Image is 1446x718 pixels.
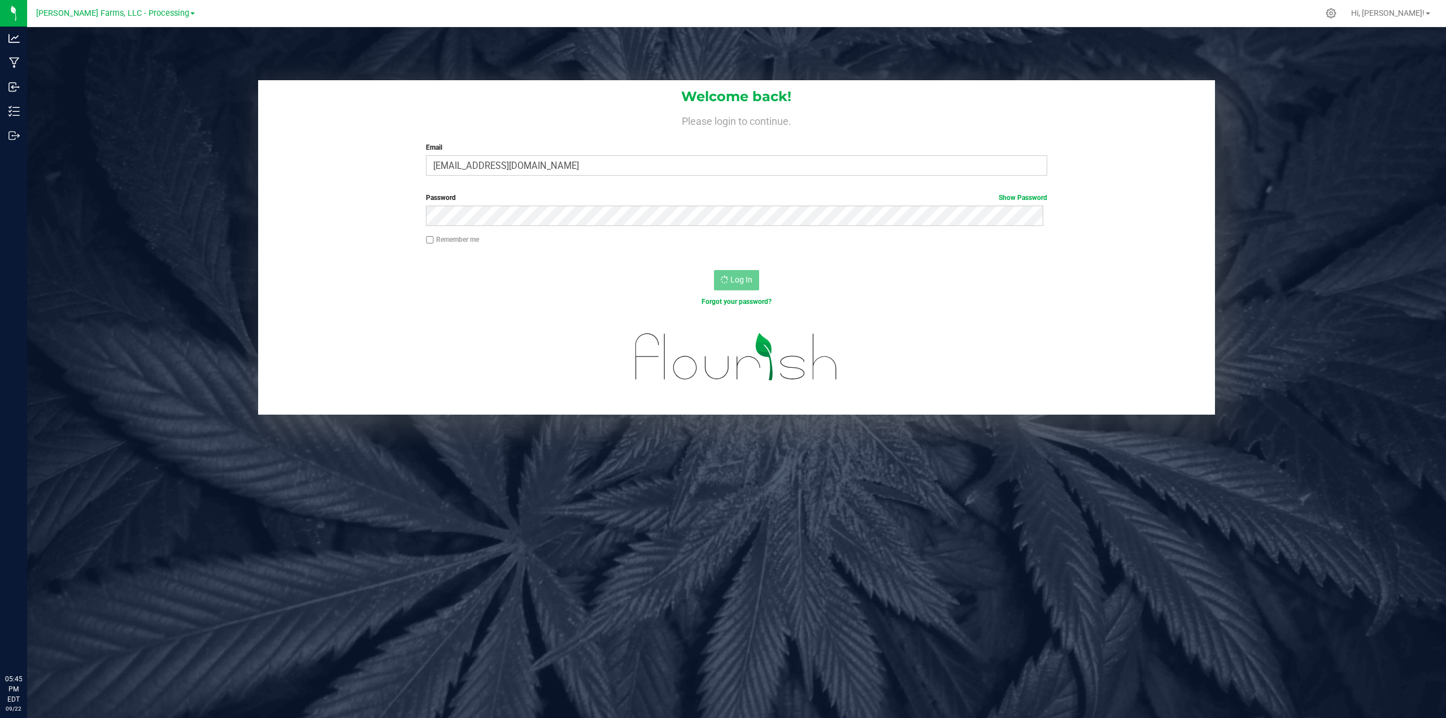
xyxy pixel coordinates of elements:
[258,89,1216,104] h1: Welcome back!
[8,81,20,93] inline-svg: Inbound
[617,319,856,395] img: flourish_logo.svg
[11,628,45,662] iframe: Resource center
[1351,8,1425,18] span: Hi, [PERSON_NAME]!
[999,194,1047,202] a: Show Password
[5,674,22,704] p: 05:45 PM EDT
[36,8,189,18] span: [PERSON_NAME] Farms, LLC - Processing
[8,106,20,117] inline-svg: Inventory
[702,298,772,306] a: Forgot your password?
[1324,8,1338,19] div: Manage settings
[714,270,759,290] button: Log In
[426,142,1047,153] label: Email
[426,236,434,244] input: Remember me
[426,234,479,245] label: Remember me
[8,33,20,44] inline-svg: Analytics
[8,130,20,141] inline-svg: Outbound
[5,704,22,713] p: 09/22
[730,275,752,284] span: Log In
[258,113,1216,127] h4: Please login to continue.
[426,194,456,202] span: Password
[8,57,20,68] inline-svg: Manufacturing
